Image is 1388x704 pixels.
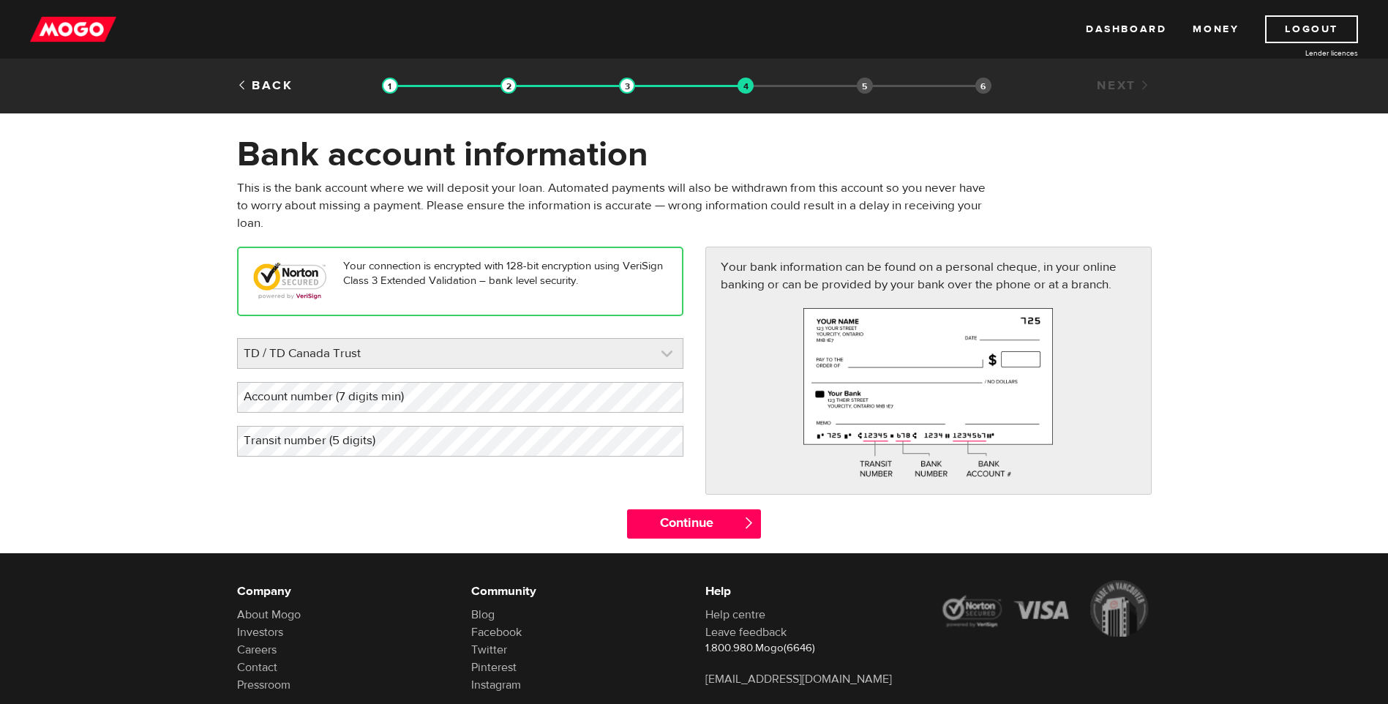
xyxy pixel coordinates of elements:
a: Dashboard [1086,15,1166,43]
input: Continue [627,509,761,539]
a: Leave feedback [705,625,787,640]
a: Investors [237,625,283,640]
p: 1.800.980.Mogo(6646) [705,641,918,656]
a: Money [1193,15,1239,43]
img: paycheck-large-7c426558fe069eeec9f9d0ad74ba3ec2.png [803,308,1053,479]
img: transparent-188c492fd9eaac0f573672f40bb141c2.gif [738,78,754,94]
p: Your connection is encrypted with 128-bit encryption using VeriSign Class 3 Extended Validation –... [253,259,667,288]
span:  [743,517,755,529]
label: Transit number (5 digits) [237,426,405,456]
h6: Community [471,583,683,600]
a: Twitter [471,643,507,657]
img: transparent-188c492fd9eaac0f573672f40bb141c2.gif [382,78,398,94]
h6: Help [705,583,918,600]
a: Pinterest [471,660,517,675]
a: Logout [1265,15,1358,43]
h6: Company [237,583,449,600]
a: Blog [471,607,495,622]
img: legal-icons-92a2ffecb4d32d839781d1b4e4802d7b.png [939,580,1152,637]
a: Contact [237,660,277,675]
img: transparent-188c492fd9eaac0f573672f40bb141c2.gif [500,78,517,94]
a: Facebook [471,625,522,640]
label: Account number (7 digits min) [237,382,434,412]
a: About Mogo [237,607,301,622]
h1: Bank account information [237,135,1152,173]
a: Lender licences [1248,48,1358,59]
iframe: LiveChat chat widget [1095,364,1388,704]
p: This is the bank account where we will deposit your loan. Automated payments will also be withdra... [237,179,996,232]
a: [EMAIL_ADDRESS][DOMAIN_NAME] [705,672,892,686]
a: Help centre [705,607,765,622]
img: transparent-188c492fd9eaac0f573672f40bb141c2.gif [619,78,635,94]
a: Careers [237,643,277,657]
img: mogo_logo-11ee424be714fa7cbb0f0f49df9e16ec.png [30,15,116,43]
a: Instagram [471,678,521,692]
p: Your bank information can be found on a personal cheque, in your online banking or can be provide... [721,258,1136,293]
a: Next [1097,78,1151,94]
a: Pressroom [237,678,290,692]
a: Back [237,78,293,94]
